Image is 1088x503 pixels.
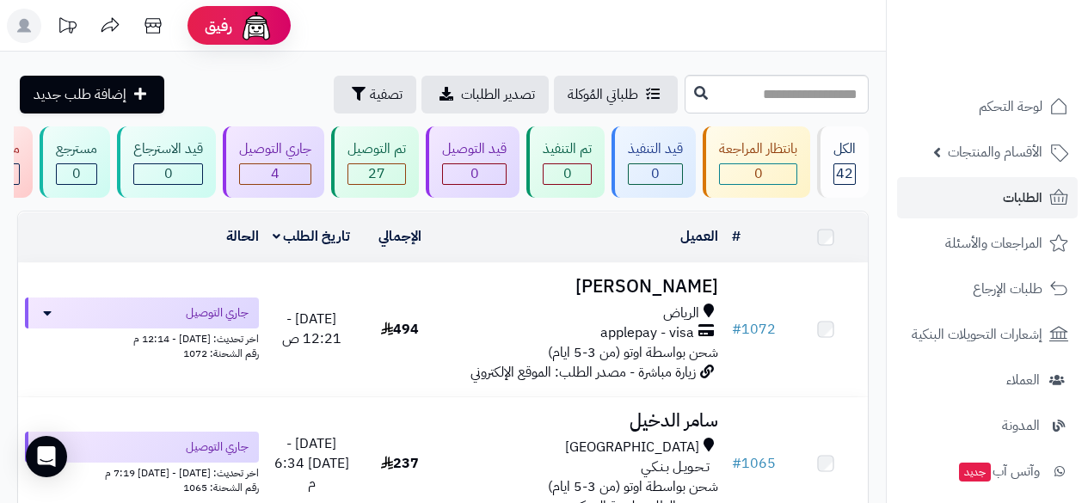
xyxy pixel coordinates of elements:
div: Open Intercom Messenger [26,436,67,477]
div: 4 [240,164,310,184]
a: تم التنفيذ 0 [523,126,608,198]
span: [DATE] - [DATE] 6:34 م [274,433,349,494]
a: مسترجع 0 [36,126,114,198]
span: رفيق [205,15,232,36]
span: الرياض [663,304,699,323]
span: تصفية [370,84,403,105]
span: تصدير الطلبات [461,84,535,105]
span: شحن بواسطة اوتو (من 3-5 ايام) [548,476,718,497]
div: قيد الاسترجاع [133,139,203,159]
div: 0 [57,164,96,184]
div: تم التنفيذ [543,139,592,159]
span: جاري التوصيل [186,439,249,456]
img: ai-face.png [239,9,274,43]
a: قيد الاسترجاع 0 [114,126,219,198]
span: 0 [72,163,81,184]
span: طلبات الإرجاع [973,277,1042,301]
span: 4 [271,163,280,184]
div: 0 [134,164,202,184]
a: المدونة [897,405,1078,446]
h3: سامر الدخيل [449,411,718,431]
div: 27 [348,164,405,184]
a: جاري التوصيل 4 [219,126,328,198]
span: رقم الشحنة: 1072 [183,346,259,361]
div: الكل [833,139,856,159]
span: 0 [164,163,173,184]
span: جديد [959,463,991,482]
a: بانتظار المراجعة 0 [699,126,814,198]
div: 0 [720,164,796,184]
span: المراجعات والأسئلة [945,231,1042,255]
div: قيد التوصيل [442,139,507,159]
a: الكل42 [814,126,872,198]
span: 0 [651,163,660,184]
div: قيد التنفيذ [628,139,683,159]
span: 42 [836,163,853,184]
span: [GEOGRAPHIC_DATA] [565,438,699,457]
a: العملاء [897,359,1078,401]
span: تـحـويـل بـنـكـي [641,457,710,477]
span: وآتس آب [957,459,1040,483]
a: #1065 [732,453,776,474]
span: 237 [381,453,419,474]
a: إضافة طلب جديد [20,76,164,113]
a: إشعارات التحويلات البنكية [897,314,1078,355]
span: إشعارات التحويلات البنكية [912,322,1042,347]
a: الطلبات [897,177,1078,218]
a: العميل [680,226,718,247]
a: تصدير الطلبات [421,76,549,113]
a: تاريخ الطلب [273,226,351,247]
span: الطلبات [1003,186,1042,210]
h3: [PERSON_NAME] [449,277,718,297]
a: #1072 [732,319,776,340]
a: # [732,226,741,247]
div: اخر تحديث: [DATE] - 12:14 م [25,328,259,347]
span: شحن بواسطة اوتو (من 3-5 ايام) [548,342,718,363]
a: تحديثات المنصة [46,9,89,47]
span: # [732,319,741,340]
span: العملاء [1006,368,1040,392]
span: جاري التوصيل [186,304,249,322]
a: الحالة [226,226,259,247]
span: [DATE] - 12:21 ص [282,309,341,349]
button: تصفية [334,76,416,113]
img: logo-2.png [971,48,1072,84]
span: لوحة التحكم [979,95,1042,119]
div: تم التوصيل [347,139,406,159]
a: طلباتي المُوكلة [554,76,678,113]
span: طلباتي المُوكلة [568,84,638,105]
span: applepay - visa [600,323,694,343]
a: الإجمالي [378,226,421,247]
span: الأقسام والمنتجات [948,140,1042,164]
a: لوحة التحكم [897,86,1078,127]
div: 0 [544,164,591,184]
span: إضافة طلب جديد [34,84,126,105]
span: 27 [368,163,385,184]
a: قيد التوصيل 0 [422,126,523,198]
span: المدونة [1002,414,1040,438]
div: 0 [629,164,682,184]
span: # [732,453,741,474]
div: اخر تحديث: [DATE] - [DATE] 7:19 م [25,463,259,481]
a: تم التوصيل 27 [328,126,422,198]
span: 0 [563,163,572,184]
span: زيارة مباشرة - مصدر الطلب: الموقع الإلكتروني [470,362,696,383]
a: المراجعات والأسئلة [897,223,1078,264]
span: 494 [381,319,419,340]
span: رقم الشحنة: 1065 [183,480,259,495]
a: طلبات الإرجاع [897,268,1078,310]
span: 0 [754,163,763,184]
a: قيد التنفيذ 0 [608,126,699,198]
a: وآتس آبجديد [897,451,1078,492]
div: بانتظار المراجعة [719,139,797,159]
div: 0 [443,164,506,184]
div: مسترجع [56,139,97,159]
span: 0 [470,163,479,184]
div: جاري التوصيل [239,139,311,159]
